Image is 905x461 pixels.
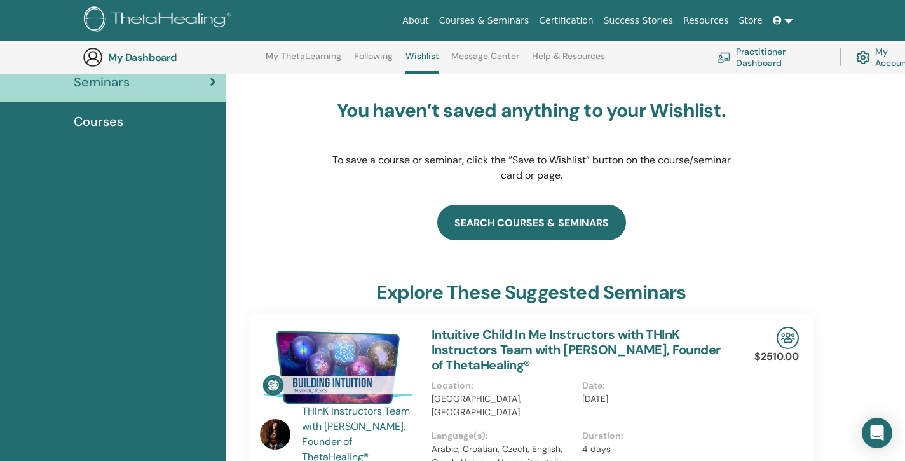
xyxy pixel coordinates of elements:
a: Practitioner Dashboard [717,43,824,71]
p: 4 days [582,443,725,456]
p: Date : [582,379,725,392]
h3: explore these suggested seminars [376,281,686,304]
p: $2510.00 [754,349,799,364]
a: My ThetaLearning [266,51,341,71]
p: To save a course or seminar, click the “Save to Wishlist” button on the course/seminar card or page. [331,153,731,183]
h3: You haven’t saved anything to your Wishlist. [331,99,731,122]
p: [GEOGRAPHIC_DATA], [GEOGRAPHIC_DATA] [432,392,575,419]
img: In-Person Seminar [777,327,799,349]
p: Duration : [582,429,725,443]
a: Intuitive Child In Me Instructors with THInK Instructors Team with [PERSON_NAME], Founder of Thet... [432,326,721,373]
h3: My Dashboard [108,52,235,64]
img: Intuitive Child In Me Instructors [260,327,416,408]
a: Message Center [451,51,519,71]
img: cog.svg [856,48,870,67]
p: Language(s) : [432,429,575,443]
a: Certification [534,9,598,32]
a: Courses & Seminars [434,9,534,32]
a: Resources [678,9,734,32]
a: Help & Resources [532,51,605,71]
a: Wishlist [405,51,439,74]
span: Seminars [74,72,130,92]
span: Courses [74,112,123,131]
a: About [397,9,433,32]
img: logo.png [84,6,236,35]
a: Following [354,51,393,71]
p: [DATE] [582,392,725,406]
p: Location : [432,379,575,392]
img: generic-user-icon.jpg [83,47,103,67]
a: Success Stories [599,9,678,32]
img: chalkboard-teacher.svg [717,52,731,62]
a: search courses & seminars [437,205,626,240]
div: Open Intercom Messenger [862,418,892,448]
img: default.jpg [260,419,290,450]
a: Store [734,9,768,32]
